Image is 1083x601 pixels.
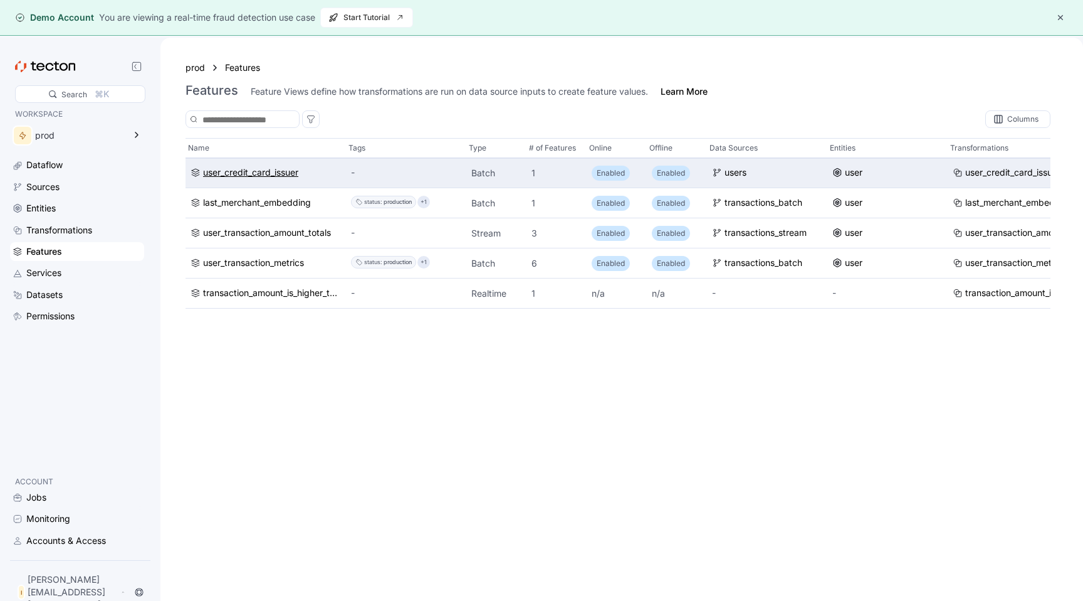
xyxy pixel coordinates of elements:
div: production [384,196,412,209]
h3: Features [186,83,238,98]
div: last_merchant_embedding [965,196,1063,210]
a: prod [186,61,205,75]
div: Accounts & Access [26,534,106,548]
p: Realtime [471,287,521,300]
div: - [351,226,461,240]
a: Dataflow [10,156,144,174]
a: transactions_batch [712,257,822,270]
div: users [725,166,746,180]
p: +1 [421,196,427,209]
a: Entities [10,199,144,218]
a: user_transaction_amount_totals [191,226,341,240]
p: Enabled [597,227,625,240]
span: Start Tutorial [328,8,405,27]
div: transactions_batch [725,196,802,210]
div: transactions_stream [725,226,807,240]
div: user_transaction_metrics [965,257,1063,270]
div: status : [364,257,382,269]
a: user [832,257,943,270]
p: Enabled [597,257,625,270]
a: Features [225,61,269,75]
p: Batch [471,167,521,179]
div: status : [364,196,382,209]
div: Search [61,88,87,100]
a: transaction_amount_is_higher_than_average [191,287,341,300]
p: Enabled [657,227,685,240]
a: last_merchant_embedding [191,196,341,210]
div: I [18,585,25,600]
div: prod [35,131,124,140]
div: Permissions [26,309,75,323]
p: Enabled [657,257,685,270]
a: Learn More [661,85,708,98]
div: user_credit_card_issuer [203,166,298,180]
div: user_transaction_amount_totals [965,226,1063,240]
a: user_transaction_amount_totals [953,226,1063,240]
a: Accounts & Access [10,531,144,550]
div: Columns [985,110,1050,128]
p: 1 [531,197,582,210]
p: Online [589,142,612,154]
div: Columns [1007,115,1039,123]
a: user_transaction_metrics [953,257,1063,270]
div: production [384,257,412,269]
div: user_transaction_metrics [203,257,304,270]
a: user [832,226,943,240]
p: WORKSPACE [15,108,139,120]
p: n/a [652,287,702,300]
div: You are viewing a real-time fraud detection use case [99,11,315,24]
a: transactions_stream [712,226,822,240]
div: user_credit_card_issuer [965,166,1060,180]
p: # of Features [529,142,576,154]
div: user [845,226,862,240]
p: Enabled [597,197,625,210]
p: Enabled [657,167,685,179]
a: Jobs [10,488,144,507]
button: Start Tutorial [320,8,413,28]
a: user_credit_card_issuer [953,166,1063,180]
p: Stream [471,227,521,240]
a: user_credit_card_issuer [191,166,341,180]
div: ⌘K [95,87,109,101]
p: +1 [421,257,427,269]
p: Offline [649,142,672,154]
div: Entities [26,201,56,215]
a: Services [10,263,144,282]
div: user [845,196,862,210]
p: Name [188,142,209,154]
p: 3 [531,227,582,240]
p: Data Sources [709,142,758,154]
p: Enabled [657,197,685,210]
p: Tags [348,142,365,154]
div: Features [26,245,62,258]
div: - [351,166,461,180]
div: Jobs [26,491,46,504]
div: transaction_amount_is_higher_than_average [203,287,341,300]
p: 1 [531,287,582,300]
div: user_transaction_amount_totals [203,226,331,240]
p: Batch [471,197,521,210]
p: Enabled [597,167,625,179]
div: Dataflow [26,158,63,172]
p: 6 [531,257,582,270]
div: Services [26,266,61,280]
div: Monitoring [26,512,70,526]
div: - [832,287,943,300]
a: user [832,196,943,210]
div: Datasets [26,288,63,302]
p: Type [469,142,486,154]
div: - [712,287,822,300]
a: Sources [10,178,144,196]
div: user [845,257,862,270]
a: Transformations [10,221,144,240]
a: Monitoring [10,509,144,528]
a: Features [10,242,144,261]
div: Search⌘K [15,85,145,103]
a: Permissions [10,307,144,326]
a: transaction_amount_is_higher_than_average [953,287,1063,300]
p: Entities [830,142,855,154]
p: 1 [531,167,582,179]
